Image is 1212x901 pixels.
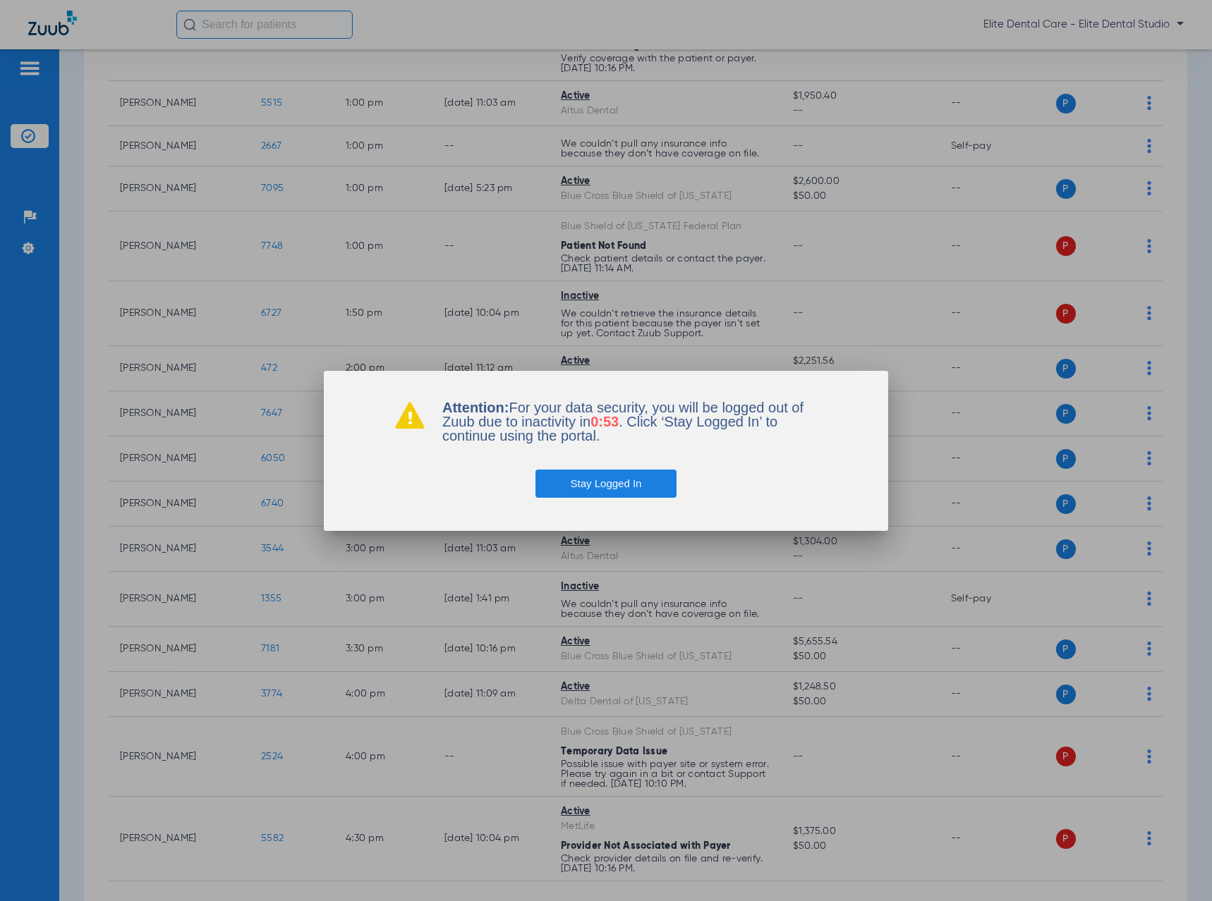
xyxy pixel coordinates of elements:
[590,414,619,429] span: 0:53
[1141,833,1212,901] iframe: Chat Widget
[535,470,677,498] button: Stay Logged In
[442,400,509,415] b: Attention:
[442,400,818,443] p: For your data security, you will be logged out of Zuub due to inactivity in . Click ‘Stay Logged ...
[394,400,425,429] img: warning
